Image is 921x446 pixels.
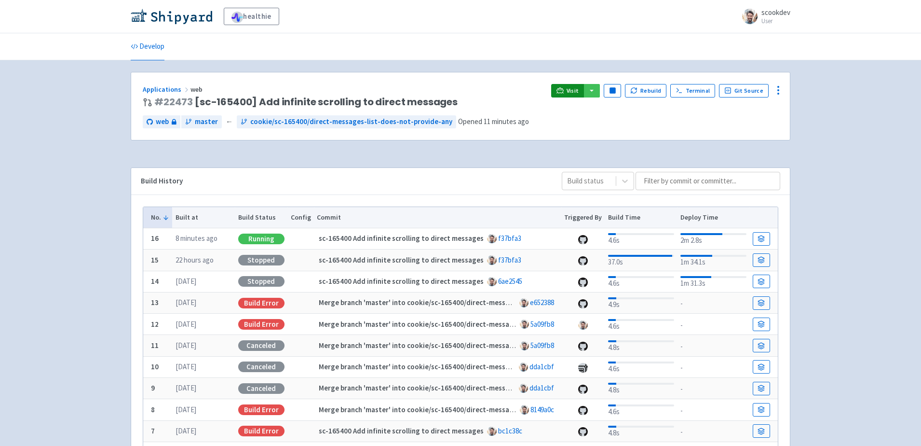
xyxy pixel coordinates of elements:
[151,298,159,307] b: 13
[753,232,770,246] a: Build Details
[608,424,674,439] div: 4.8s
[680,382,746,395] div: -
[131,9,212,24] img: Shipyard logo
[176,341,196,350] time: [DATE]
[143,85,190,94] a: Applications
[235,207,287,228] th: Build Status
[753,360,770,374] a: Build Details
[753,253,770,267] a: Build Details
[238,383,284,394] div: Canceled
[172,207,235,228] th: Built at
[753,318,770,331] a: Build Details
[608,403,674,418] div: 4.6s
[636,172,780,190] input: Filter by commit or committer...
[154,95,193,109] a: #22473
[551,84,584,98] a: Visit
[131,33,164,60] a: Develop
[176,405,196,414] time: [DATE]
[151,426,155,435] b: 7
[680,318,746,331] div: -
[561,207,605,228] th: Triggered By
[319,383,609,392] strong: Merge branch 'master' into cookie/sc-165400/direct-messages-list-does-not-provide-any
[498,277,522,286] a: 6ae2545
[237,115,456,128] a: cookie/sc-165400/direct-messages-list-does-not-provide-any
[753,296,770,310] a: Build Details
[156,116,169,127] span: web
[680,425,746,438] div: -
[151,255,159,265] b: 15
[680,361,746,374] div: -
[498,234,521,243] a: f37bfa3
[753,275,770,288] a: Build Details
[530,405,554,414] a: 8149a0c
[176,234,217,243] time: 8 minutes ago
[530,298,554,307] a: e652388
[608,253,674,268] div: 37.0s
[604,84,621,98] button: Pause
[319,255,484,265] strong: sc-165400 Add infinite scrolling to direct messages
[680,231,746,246] div: 2m 2.8s
[154,97,458,108] span: [sc-165400] Add infinite scrolling to direct messages
[761,8,790,17] span: scookdev
[176,362,196,371] time: [DATE]
[608,231,674,246] div: 4.6s
[498,255,521,265] a: f37bfa3
[680,274,746,289] div: 1m 31.3s
[238,404,284,415] div: Build Error
[151,234,159,243] b: 16
[314,207,561,228] th: Commit
[677,207,749,228] th: Deploy Time
[761,18,790,24] small: User
[319,341,609,350] strong: Merge branch 'master' into cookie/sc-165400/direct-messages-list-does-not-provide-any
[190,85,204,94] span: web
[238,426,284,436] div: Build Error
[680,296,746,309] div: -
[753,424,770,438] a: Build Details
[680,253,746,268] div: 1m 34.1s
[176,426,196,435] time: [DATE]
[319,277,484,286] strong: sc-165400 Add infinite scrolling to direct messages
[224,8,279,25] a: healthie
[458,117,529,126] span: Opened
[319,320,609,329] strong: Merge branch 'master' into cookie/sc-165400/direct-messages-list-does-not-provide-any
[238,319,284,330] div: Build Error
[238,234,284,244] div: Running
[151,362,159,371] b: 10
[141,176,546,187] div: Build History
[680,404,746,417] div: -
[238,255,284,265] div: Stopped
[484,117,529,126] time: 11 minutes ago
[608,360,674,375] div: 4.6s
[625,84,666,98] button: Rebuild
[250,116,452,127] span: cookie/sc-165400/direct-messages-list-does-not-provide-any
[319,426,484,435] strong: sc-165400 Add infinite scrolling to direct messages
[529,362,554,371] a: dda1cbf
[608,381,674,396] div: 4.8s
[238,276,284,287] div: Stopped
[680,339,746,352] div: -
[181,115,222,128] a: master
[143,115,180,128] a: web
[176,277,196,286] time: [DATE]
[319,298,609,307] strong: Merge branch 'master' into cookie/sc-165400/direct-messages-list-does-not-provide-any
[151,212,169,223] button: No.
[319,405,609,414] strong: Merge branch 'master' into cookie/sc-165400/direct-messages-list-does-not-provide-any
[151,341,159,350] b: 11
[736,9,790,24] a: scookdev User
[238,340,284,351] div: Canceled
[608,295,674,310] div: 4.9s
[238,362,284,372] div: Canceled
[530,341,554,350] a: 5a09fb8
[567,87,579,95] span: Visit
[195,116,218,127] span: master
[238,298,284,308] div: Build Error
[176,255,214,265] time: 22 hours ago
[753,403,770,417] a: Build Details
[151,320,159,329] b: 12
[498,426,522,435] a: bc1c38c
[753,382,770,395] a: Build Details
[670,84,715,98] a: Terminal
[176,383,196,392] time: [DATE]
[151,405,155,414] b: 8
[608,274,674,289] div: 4.6s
